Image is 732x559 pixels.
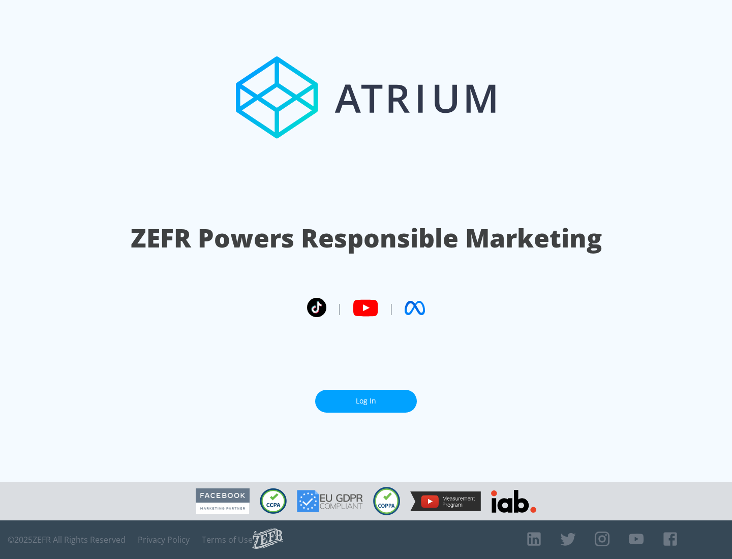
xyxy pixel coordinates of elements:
img: GDPR Compliant [297,490,363,512]
span: | [388,300,394,316]
a: Log In [315,390,417,413]
a: Terms of Use [202,535,253,545]
img: Facebook Marketing Partner [196,488,250,514]
span: © 2025 ZEFR All Rights Reserved [8,535,126,545]
a: Privacy Policy [138,535,190,545]
img: COPPA Compliant [373,487,400,515]
img: YouTube Measurement Program [410,491,481,511]
span: | [337,300,343,316]
img: IAB [491,490,536,513]
h1: ZEFR Powers Responsible Marketing [131,221,602,256]
img: CCPA Compliant [260,488,287,514]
